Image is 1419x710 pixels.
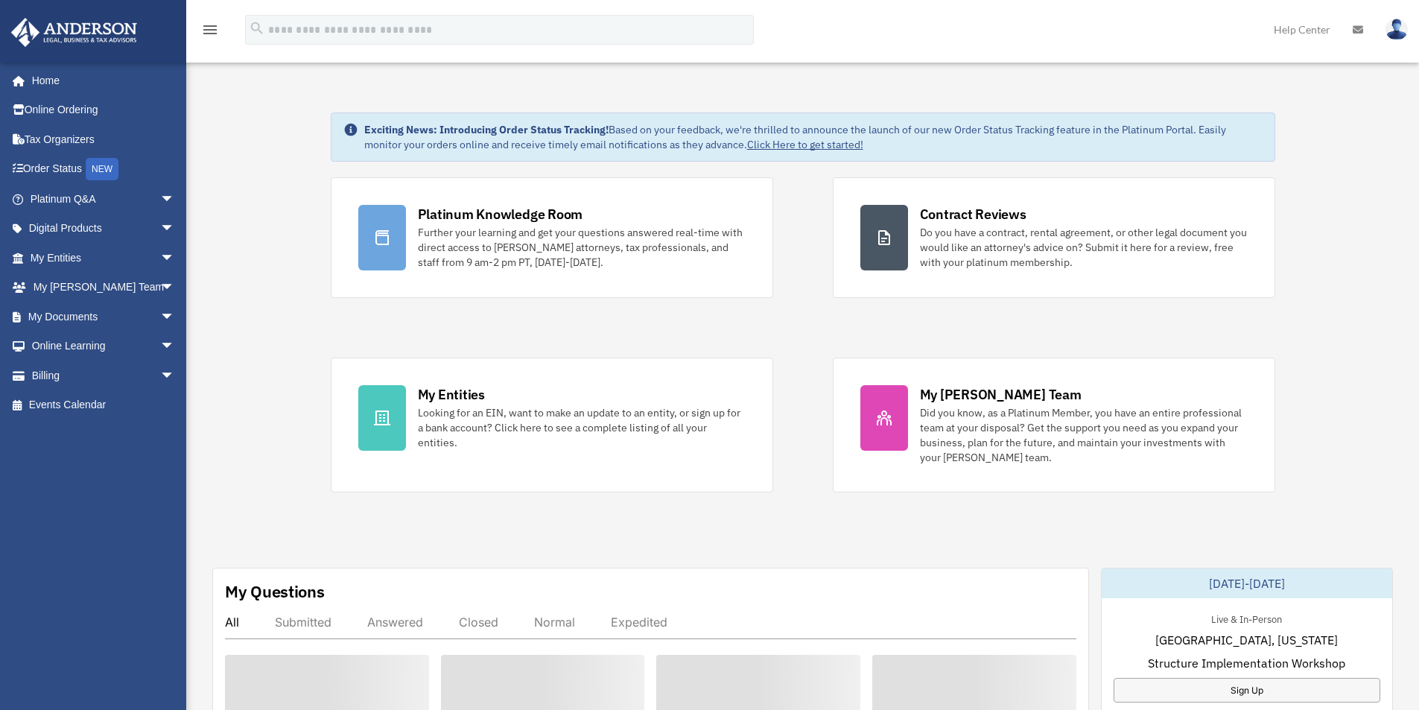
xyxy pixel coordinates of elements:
[10,66,190,95] a: Home
[10,124,197,154] a: Tax Organizers
[7,18,142,47] img: Anderson Advisors Platinum Portal
[160,332,190,362] span: arrow_drop_down
[10,302,197,332] a: My Documentsarrow_drop_down
[160,214,190,244] span: arrow_drop_down
[418,405,746,450] div: Looking for an EIN, want to make an update to an entity, or sign up for a bank account? Click her...
[331,177,773,298] a: Platinum Knowledge Room Further your learning and get your questions answered real-time with dire...
[833,358,1275,492] a: My [PERSON_NAME] Team Did you know, as a Platinum Member, you have an entire professional team at...
[249,20,265,37] i: search
[747,138,863,151] a: Click Here to get started!
[534,615,575,630] div: Normal
[10,95,197,125] a: Online Ordering
[160,184,190,215] span: arrow_drop_down
[160,361,190,391] span: arrow_drop_down
[611,615,667,630] div: Expedited
[1199,610,1294,626] div: Live & In-Person
[418,225,746,270] div: Further your learning and get your questions answered real-time with direct access to [PERSON_NAM...
[1102,568,1392,598] div: [DATE]-[DATE]
[331,358,773,492] a: My Entities Looking for an EIN, want to make an update to an entity, or sign up for a bank accoun...
[1114,678,1380,703] a: Sign Up
[275,615,331,630] div: Submitted
[225,580,325,603] div: My Questions
[10,273,197,302] a: My [PERSON_NAME] Teamarrow_drop_down
[418,385,485,404] div: My Entities
[10,361,197,390] a: Billingarrow_drop_down
[418,205,583,224] div: Platinum Knowledge Room
[367,615,423,630] div: Answered
[10,214,197,244] a: Digital Productsarrow_drop_down
[10,332,197,361] a: Online Learningarrow_drop_down
[86,158,118,180] div: NEW
[1155,631,1338,649] span: [GEOGRAPHIC_DATA], [US_STATE]
[10,243,197,273] a: My Entitiesarrow_drop_down
[10,154,197,185] a: Order StatusNEW
[833,177,1275,298] a: Contract Reviews Do you have a contract, rental agreement, or other legal document you would like...
[225,615,239,630] div: All
[201,26,219,39] a: menu
[920,385,1082,404] div: My [PERSON_NAME] Team
[459,615,498,630] div: Closed
[364,123,609,136] strong: Exciting News: Introducing Order Status Tracking!
[920,205,1026,224] div: Contract Reviews
[1385,19,1408,40] img: User Pic
[10,390,197,420] a: Events Calendar
[920,225,1248,270] div: Do you have a contract, rental agreement, or other legal document you would like an attorney's ad...
[1148,654,1345,672] span: Structure Implementation Workshop
[160,302,190,332] span: arrow_drop_down
[160,273,190,303] span: arrow_drop_down
[10,184,197,214] a: Platinum Q&Aarrow_drop_down
[201,21,219,39] i: menu
[920,405,1248,465] div: Did you know, as a Platinum Member, you have an entire professional team at your disposal? Get th...
[160,243,190,273] span: arrow_drop_down
[364,122,1263,152] div: Based on your feedback, we're thrilled to announce the launch of our new Order Status Tracking fe...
